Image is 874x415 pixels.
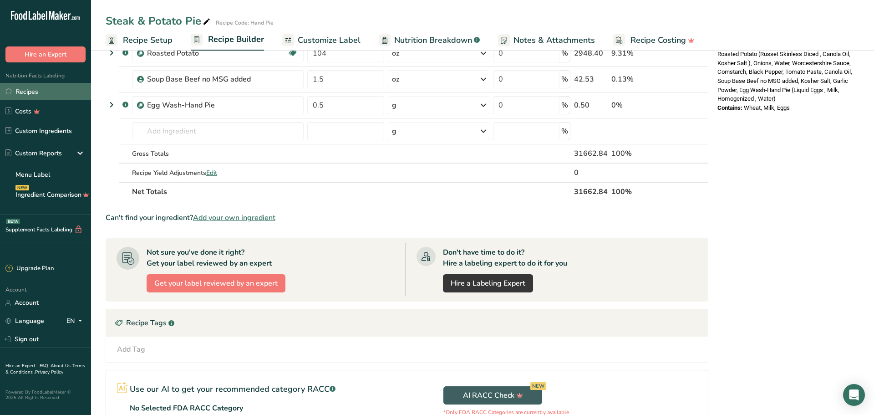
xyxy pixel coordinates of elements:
p: No Selected FDA RACC Category [130,403,243,414]
span: Recipe Builder [208,33,264,46]
div: Powered By FoodLabelMaker © 2025 All Rights Reserved [5,389,86,400]
div: EN [66,316,86,327]
div: Soup Base Beef no MSG added [147,74,261,85]
div: 100% [611,148,665,159]
div: 2948.40 [574,48,608,59]
span: Savory Hand Pie Dough (All Purpose Flour (Ceresota) , Unsalted Butter, Water, Salt, Granulated ),... [717,24,852,102]
a: Notes & Attachments [498,30,595,51]
div: 0.13% [611,74,665,85]
a: FAQ . [40,363,51,369]
div: g [392,100,396,111]
div: Custom Reports [5,149,62,158]
div: Don't have time to do it? Hire a labeling expert to do it for you [443,247,567,269]
div: 42.53 [574,74,608,85]
button: Hire an Expert [5,46,86,62]
a: Recipe Costing [613,30,695,51]
div: Upgrade Plan [5,264,54,273]
div: Open Intercom Messenger [843,384,865,406]
span: Add your own ingredient [193,212,275,223]
div: Gross Totals [132,149,304,159]
a: Privacy Policy [35,369,63,375]
div: Can't find your ingredient? [106,212,708,223]
span: AI RACC Check [463,390,523,401]
div: BETA [6,219,20,224]
div: 0% [611,100,665,111]
span: Notes & Attachments [513,34,595,46]
a: Terms & Conditions . [5,363,85,375]
a: Customize Label [282,30,361,51]
div: 0.50 [574,100,608,111]
a: Language [5,313,44,329]
a: Hire an Expert . [5,363,38,369]
img: Sub Recipe [137,102,144,109]
div: g [392,126,396,137]
span: Nutrition Breakdown [394,34,472,46]
span: Wheat, Milk, Eggs [744,104,790,111]
div: Recipe Tags [106,309,708,337]
span: Customize Label [298,34,361,46]
img: Sub Recipe [137,50,144,57]
a: About Us . [51,363,72,369]
th: 100% [610,182,666,201]
span: Get your label reviewed by an expert [154,278,278,289]
input: Add Ingredient [132,122,304,140]
a: Nutrition Breakdown [379,30,480,51]
p: Use our AI to get your recommended category RACC [130,383,335,395]
div: Recipe Code: Hand Pie [216,19,274,27]
span: Contains: [717,104,742,111]
div: 9.31% [611,48,665,59]
div: NEW [15,185,29,190]
button: AI RACC Check NEW [443,386,542,405]
div: Roasted Potato [147,48,261,59]
a: Recipe Setup [106,30,173,51]
div: Not sure you've done it right? Get your label reviewed by an expert [147,247,272,269]
div: oz [392,48,399,59]
span: Recipe Costing [630,34,686,46]
div: Add Tag [117,344,145,355]
a: Recipe Builder [191,29,264,51]
div: 0 [574,167,608,178]
span: Edit [206,169,217,177]
span: Recipe Setup [123,34,173,46]
div: 31662.84 [574,148,608,159]
div: NEW [530,382,546,390]
div: Recipe Yield Adjustments [132,168,304,178]
div: oz [392,74,399,85]
div: Steak & Potato Pie [106,13,212,29]
th: 31662.84 [572,182,610,201]
a: Hire a Labeling Expert [443,274,533,292]
th: Net Totals [130,182,572,201]
button: Get your label reviewed by an expert [147,274,285,292]
div: Egg Wash-Hand Pie [147,100,261,111]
